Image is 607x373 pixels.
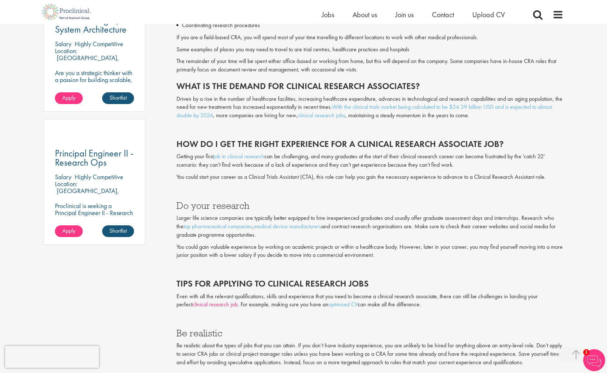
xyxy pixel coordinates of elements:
[176,152,564,169] p: Getting your first can be challenging, and many graduates at the start of their clinical research...
[176,341,564,367] p: Be realistic about the types of jobs that you can attain. If you don’t have industry experience, ...
[192,300,238,308] a: clinical research job
[176,328,564,338] h3: Be realistic
[55,186,119,202] p: [GEOGRAPHIC_DATA], [GEOGRAPHIC_DATA]
[328,300,358,308] a: optimised CV
[176,95,564,120] p: Driven by a rise in the number of healthcare facilities, increasing healthcare expenditure, advan...
[322,10,334,19] a: Jobs
[62,227,75,234] span: Apply
[254,222,321,230] a: medical device manufacturers
[353,10,377,19] a: About us
[176,243,564,260] p: You could gain valuable experience by working on academic projects or within a healthcare body. H...
[176,214,564,239] p: Larger life science companies are typically better equipped to hire inexperienced graduates and u...
[55,47,77,55] span: Location:
[55,180,77,188] span: Location:
[55,40,71,48] span: Salary
[55,16,134,34] a: Senior Manager, System Architecture
[55,202,134,244] p: Proclinical is seeking a Principal Engineer II - Research Ops to support external engineering pro...
[182,21,564,30] p: Coordinating research procedures
[176,103,552,119] a: With the clinical trials market being calculated to be $54.39 billion USD and is expected to almo...
[55,53,119,69] p: [GEOGRAPHIC_DATA], [GEOGRAPHIC_DATA]
[176,57,564,74] p: The remainder of your time will be spent either office-based or working from home, but this will ...
[55,69,134,90] p: Are you a strategic thinker with a passion for building scalable, modular technology platforms?
[176,292,564,309] p: Even with all the relevant qualifications, skills and experience that you need to become a clinic...
[55,173,71,181] span: Salary
[75,40,123,48] p: Highly Competitive
[176,279,564,288] h2: Tips for applying to clinical research jobs
[432,10,454,19] a: Contact
[55,92,83,104] a: Apply
[583,349,605,371] img: Chatbot
[75,173,123,181] p: Highly Competitive
[583,349,589,355] span: 1
[298,111,345,119] a: clinical research jobs
[472,10,505,19] a: Upload CV
[55,147,133,169] span: Principal Engineer II - Research Ops
[55,225,83,237] a: Apply
[176,33,564,42] p: If you are a field-based CRA, you will spend most of your time travelling to different locations ...
[102,225,134,237] a: Shortlist
[183,222,252,230] a: top pharmaceutical companies
[102,92,134,104] a: Shortlist
[213,152,264,160] a: job in clinical research
[176,173,564,181] p: You could start your career as a Clinical Trials Assistant (CTA), this role can help you gain the...
[176,139,564,149] h2: How do I get the right experience for a clinical research associate job?
[395,10,414,19] a: Join us
[176,201,564,210] h3: Do your research
[55,149,134,167] a: Principal Engineer II - Research Ops
[176,45,564,54] p: Some examples of places you may need to travel to are trial centres, healthcare practices and hos...
[55,14,127,36] span: Senior Manager, System Architecture
[62,94,75,101] span: Apply
[176,81,564,91] h2: What is the demand for clinical research associates?
[5,346,99,368] iframe: reCAPTCHA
